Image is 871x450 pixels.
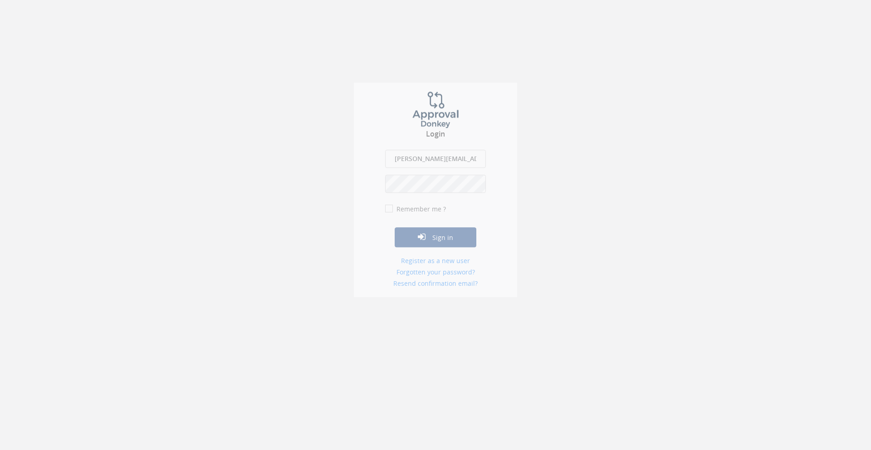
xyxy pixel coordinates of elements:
[401,96,470,132] img: logo.png
[385,154,486,172] input: Enter your Email
[354,135,517,143] h3: Login
[385,284,486,293] a: Resend confirmation email?
[394,209,446,218] label: Remember me ?
[385,261,486,270] a: Register as a new user
[395,232,476,252] button: Sign in
[385,272,486,281] a: Forgotten your password?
